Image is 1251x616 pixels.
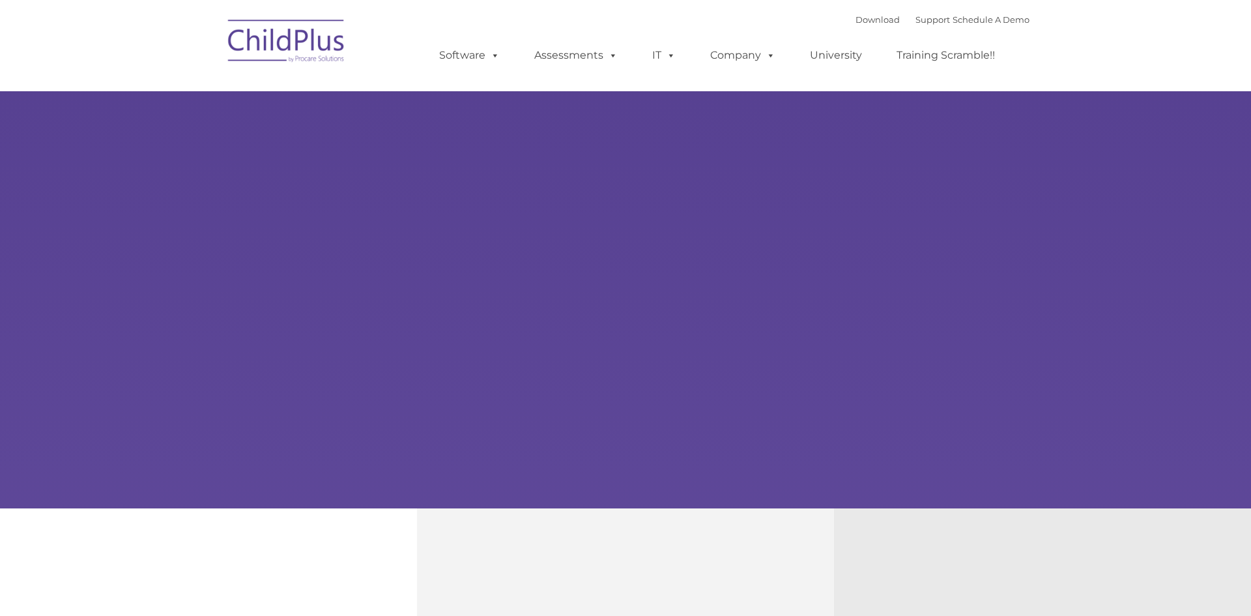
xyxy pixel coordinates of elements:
a: Assessments [521,42,631,68]
a: Software [426,42,513,68]
img: ChildPlus by Procare Solutions [222,10,352,76]
a: Training Scramble!! [884,42,1008,68]
a: Support [915,14,950,25]
a: University [797,42,875,68]
a: Schedule A Demo [953,14,1029,25]
a: Company [697,42,788,68]
a: Download [856,14,900,25]
a: IT [639,42,689,68]
font: | [856,14,1029,25]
